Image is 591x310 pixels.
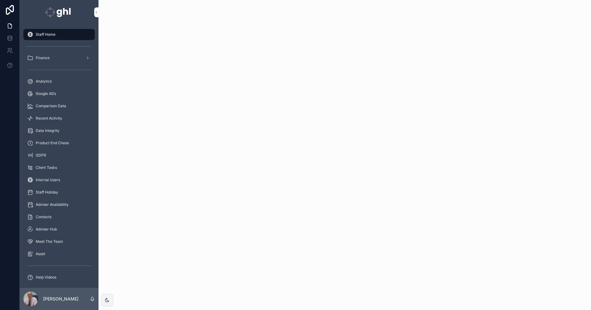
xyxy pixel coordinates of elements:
a: Finance [23,52,95,63]
span: Analytics [36,79,52,84]
a: Contacts [23,211,95,222]
a: GDPR [23,150,95,161]
img: App logo [45,7,73,17]
span: Internal Users [36,177,60,182]
p: [PERSON_NAME] [43,296,78,302]
span: Adviser Availability [36,202,69,207]
span: Staff Home [36,32,55,37]
a: Data Integrity [23,125,95,136]
a: Analytics [23,76,95,87]
span: Staff Holiday [36,190,58,195]
span: Meet The Team [36,239,63,244]
a: Asset [23,248,95,259]
span: Comparison Data [36,104,66,108]
span: Adviser Hub [36,227,57,232]
a: Comparison Data [23,100,95,112]
span: Data Integrity [36,128,59,133]
a: Recent Activity [23,113,95,124]
span: Client Tasks [36,165,57,170]
span: Google ADs [36,91,56,96]
a: Help Videos [23,272,95,283]
span: Product End Chase [36,141,69,145]
a: Product End Chase [23,137,95,149]
a: Client Tasks [23,162,95,173]
span: Help Videos [36,275,56,280]
a: Staff Home [23,29,95,40]
a: Google ADs [23,88,95,99]
span: Contacts [36,214,51,219]
a: Adviser Availability [23,199,95,210]
span: Recent Activity [36,116,62,121]
a: Adviser Hub [23,224,95,235]
a: Internal Users [23,174,95,186]
a: Staff Holiday [23,187,95,198]
span: Finance [36,55,50,60]
span: GDPR [36,153,46,158]
span: Asset [36,251,45,256]
div: scrollable content [20,25,98,288]
a: Meet The Team [23,236,95,247]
